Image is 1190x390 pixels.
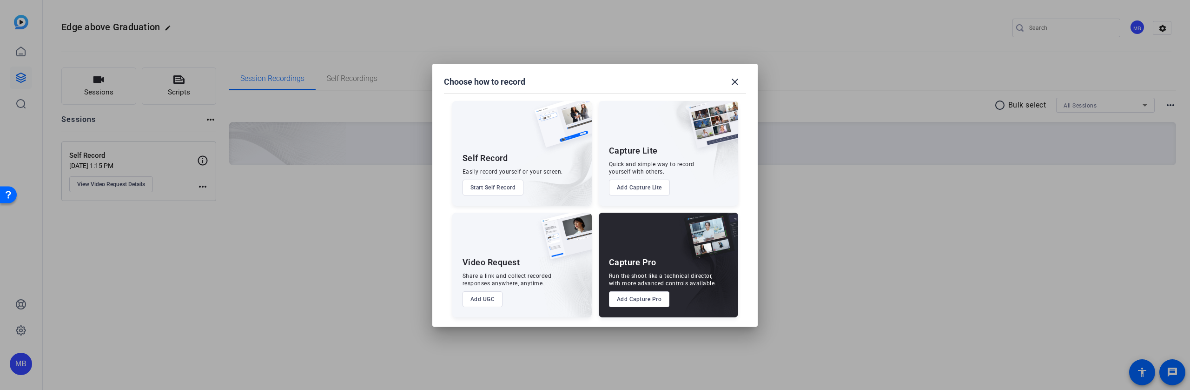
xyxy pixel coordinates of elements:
button: Add Capture Pro [609,291,670,307]
mat-icon: close [729,76,740,87]
div: Capture Pro [609,257,656,268]
img: embarkstudio-ugc-content.png [538,242,592,317]
img: embarkstudio-capture-pro.png [669,224,738,317]
img: capture-lite.png [681,101,738,158]
h1: Choose how to record [444,76,525,87]
img: capture-pro.png [677,213,738,269]
button: Add UGC [463,291,503,307]
div: Self Record [463,153,508,164]
img: self-record.png [528,101,592,157]
div: Quick and simple way to record yourself with others. [609,161,694,175]
button: Add Capture Lite [609,180,670,195]
img: embarkstudio-capture-lite.png [655,101,738,194]
div: Capture Lite [609,145,658,156]
div: Run the shoot like a technical director, with more advanced controls available. [609,272,716,287]
img: ugc-content.png [534,213,592,269]
div: Easily record yourself or your screen. [463,168,563,175]
div: Video Request [463,257,520,268]
button: Start Self Record [463,180,524,195]
div: Share a link and collect recorded responses anywhere, anytime. [463,272,552,287]
img: embarkstudio-self-record.png [511,121,592,206]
